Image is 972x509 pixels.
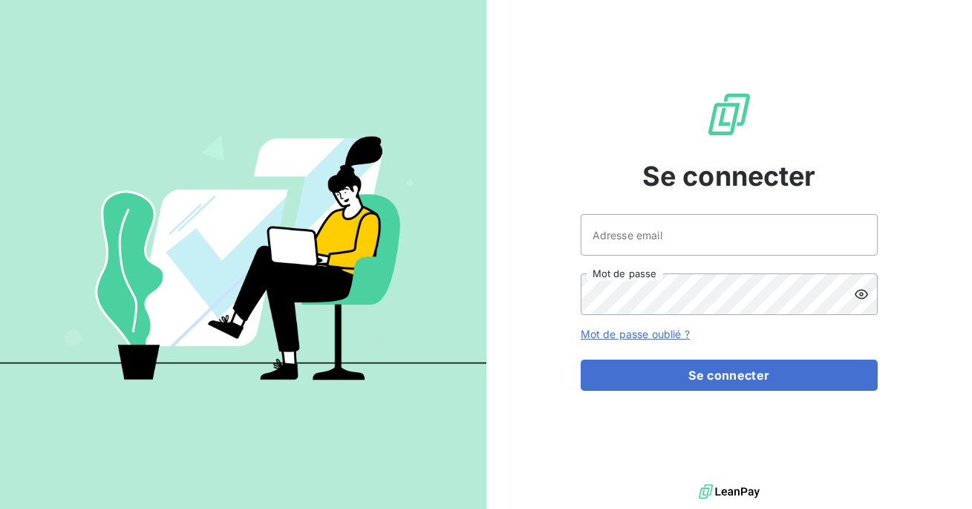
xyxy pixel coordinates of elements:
[705,91,753,138] img: Logo LeanPay
[642,156,816,196] span: Se connecter
[581,214,878,256] input: placeholder
[581,328,690,340] a: Mot de passe oublié ?
[581,360,878,391] button: Se connecter
[699,481,760,503] img: logo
